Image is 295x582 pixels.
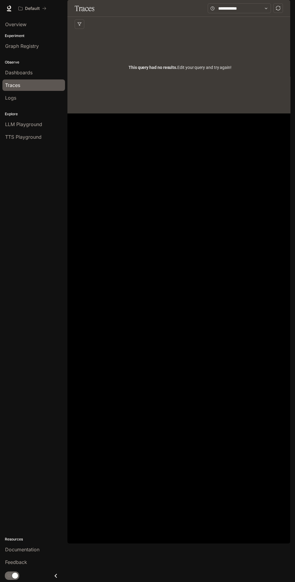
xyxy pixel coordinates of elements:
button: All workspaces [16,2,49,14]
span: sync [276,6,281,11]
span: Edit your query and try again! [129,64,231,71]
p: Default [25,6,40,11]
span: This query had no results. [129,65,177,70]
h1: Traces [75,2,94,14]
